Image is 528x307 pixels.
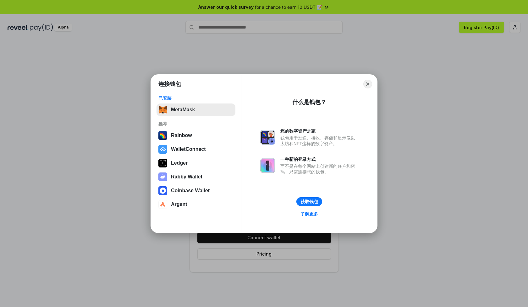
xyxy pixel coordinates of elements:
[171,202,187,207] div: Argent
[158,145,167,154] img: svg+xml,%3Csvg%20width%3D%2228%22%20height%3D%2228%22%20viewBox%3D%220%200%2028%2028%22%20fill%3D...
[157,157,235,169] button: Ledger
[296,197,322,206] button: 获取钱包
[158,200,167,209] img: svg+xml,%3Csvg%20width%3D%2228%22%20height%3D%2228%22%20viewBox%3D%220%200%2028%2028%22%20fill%3D...
[171,146,206,152] div: WalletConnect
[171,107,195,113] div: MetaMask
[158,80,181,88] h1: 连接钱包
[171,174,202,180] div: Rabby Wallet
[157,143,235,156] button: WalletConnect
[292,98,326,106] div: 什么是钱包？
[157,198,235,211] button: Argent
[158,186,167,195] img: svg+xml,%3Csvg%20width%3D%2228%22%20height%3D%2228%22%20viewBox%3D%220%200%2028%2028%22%20fill%3D...
[158,131,167,140] img: svg+xml,%3Csvg%20width%3D%22120%22%20height%3D%22120%22%20viewBox%3D%220%200%20120%20120%22%20fil...
[280,156,358,162] div: 一种新的登录方式
[260,130,275,145] img: svg+xml,%3Csvg%20xmlns%3D%22http%3A%2F%2Fwww.w3.org%2F2000%2Fsvg%22%20fill%3D%22none%22%20viewBox...
[260,158,275,173] img: svg+xml,%3Csvg%20xmlns%3D%22http%3A%2F%2Fwww.w3.org%2F2000%2Fsvg%22%20fill%3D%22none%22%20viewBox...
[157,103,235,116] button: MetaMask
[158,95,234,101] div: 已安装
[171,160,188,166] div: Ledger
[157,171,235,183] button: Rabby Wallet
[280,135,358,146] div: 钱包用于发送、接收、存储和显示像以太坊和NFT这样的数字资产。
[157,184,235,197] button: Coinbase Wallet
[363,80,372,88] button: Close
[280,128,358,134] div: 您的数字资产之家
[158,121,234,127] div: 推荐
[300,199,318,204] div: 获取钱包
[171,133,192,138] div: Rainbow
[297,210,322,218] a: 了解更多
[171,188,210,193] div: Coinbase Wallet
[158,172,167,181] img: svg+xml,%3Csvg%20xmlns%3D%22http%3A%2F%2Fwww.w3.org%2F2000%2Fsvg%22%20fill%3D%22none%22%20viewBox...
[280,163,358,175] div: 而不是在每个网站上创建新的账户和密码，只需连接您的钱包。
[158,159,167,167] img: svg+xml,%3Csvg%20xmlns%3D%22http%3A%2F%2Fwww.w3.org%2F2000%2Fsvg%22%20width%3D%2228%22%20height%3...
[158,105,167,114] img: svg+xml,%3Csvg%20fill%3D%22none%22%20height%3D%2233%22%20viewBox%3D%220%200%2035%2033%22%20width%...
[157,129,235,142] button: Rainbow
[300,211,318,217] div: 了解更多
